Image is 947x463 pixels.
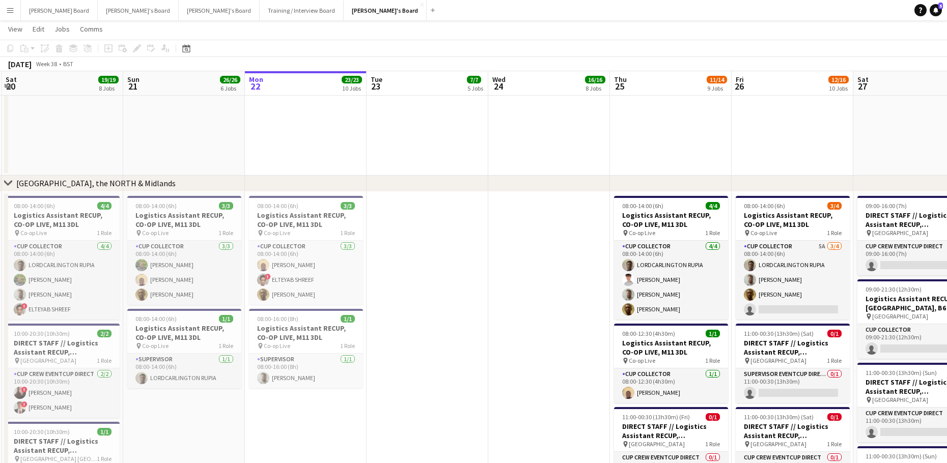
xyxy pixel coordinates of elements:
[744,413,814,421] span: 11:00-00:30 (13h30m) (Sat)
[585,76,605,83] span: 16/16
[341,202,355,210] span: 3/3
[6,368,120,418] app-card-role: CUP CREW EVENTCUP DIRECT2/210:00-20:30 (10h30m)![PERSON_NAME]![PERSON_NAME]
[342,84,361,92] div: 10 Jobs
[866,452,937,460] span: 11:00-00:30 (13h30m) (Sun)
[257,315,298,323] span: 08:00-16:00 (8h)
[629,440,685,448] span: [GEOGRAPHIC_DATA]
[80,24,103,34] span: Comms
[872,229,928,237] span: [GEOGRAPHIC_DATA]
[21,1,98,20] button: [PERSON_NAME] Board
[219,202,233,210] span: 3/3
[866,285,922,293] span: 09:00-21:30 (12h30m)
[614,422,728,440] h3: DIRECT STAFF // Logistics Assistant RECUP, [GEOGRAPHIC_DATA], CB8 0TF
[218,342,233,350] span: 1 Role
[736,241,850,320] app-card-role: CUP COLLECTOR5A3/408:00-14:00 (6h)LORDCARLINGTON RUPIA[PERSON_NAME][PERSON_NAME]
[6,196,120,320] app-job-card: 08:00-14:00 (6h)4/4Logistics Assistant RECUP, CO-OP LIVE, M11 3DL Co-op Live1 RoleCUP COLLECTOR4/...
[750,440,806,448] span: [GEOGRAPHIC_DATA]
[938,3,943,9] span: 5
[21,387,27,393] span: !
[6,241,120,320] app-card-role: CUP COLLECTOR4/408:00-14:00 (6h)LORDCARLINGTON RUPIA[PERSON_NAME][PERSON_NAME]!ELTEYAB SHREEF
[20,229,47,237] span: Co-op Live
[127,309,241,388] app-job-card: 08:00-14:00 (6h)1/1Logistics Assistant RECUP, CO-OP LIVE, M11 3DL Co-op Live1 RoleSupervisor1/108...
[614,75,627,84] span: Thu
[99,84,118,92] div: 8 Jobs
[21,401,27,408] span: !
[622,202,663,210] span: 08:00-14:00 (6h)
[6,211,120,229] h3: Logistics Assistant RECUP, CO-OP LIVE, M11 3DL
[614,324,728,403] app-job-card: 08:00-12:30 (4h30m)1/1Logistics Assistant RECUP, CO-OP LIVE, M11 3DL Co-op Live1 RoleCUP COLLECTO...
[857,75,869,84] span: Sat
[127,196,241,305] div: 08:00-14:00 (6h)3/3Logistics Assistant RECUP, CO-OP LIVE, M11 3DL Co-op Live1 RoleCUP COLLECTOR3/...
[827,413,842,421] span: 0/1
[467,76,481,83] span: 7/7
[872,312,928,320] span: [GEOGRAPHIC_DATA]
[750,357,806,364] span: [GEOGRAPHIC_DATA]
[744,202,785,210] span: 08:00-14:00 (6h)
[97,455,112,462] span: 1 Role
[341,315,355,323] span: 1/1
[614,241,728,320] app-card-role: CUP COLLECTOR4/408:00-14:00 (6h)LORDCARLINGTON RUPIA[PERSON_NAME][PERSON_NAME][PERSON_NAME]
[6,437,120,455] h3: DIRECT STAFF // Logistics Assistant RECUP, [GEOGRAPHIC_DATA], NG2 6AG
[33,24,44,34] span: Edit
[249,211,363,229] h3: Logistics Assistant RECUP, CO-OP LIVE, M11 3DL
[371,75,382,84] span: Tue
[828,76,849,83] span: 12/16
[76,22,107,36] a: Comms
[612,80,627,92] span: 25
[629,357,655,364] span: Co-op Live
[622,330,675,337] span: 08:00-12:30 (4h30m)
[20,357,76,364] span: [GEOGRAPHIC_DATA]
[127,75,140,84] span: Sun
[249,196,363,305] div: 08:00-14:00 (6h)3/3Logistics Assistant RECUP, CO-OP LIVE, M11 3DL Co-op Live1 RoleCUP COLLECTOR3/...
[218,229,233,237] span: 1 Role
[127,324,241,342] h3: Logistics Assistant RECUP, CO-OP LIVE, M11 3DL
[707,84,727,92] div: 9 Jobs
[97,202,112,210] span: 4/4
[6,338,120,357] h3: DIRECT STAFF // Logistics Assistant RECUP, [GEOGRAPHIC_DATA], CB8 0TF
[6,75,17,84] span: Sat
[265,274,271,280] span: !
[492,75,506,84] span: Wed
[21,303,27,309] span: !
[344,1,427,20] button: [PERSON_NAME]'s Board
[829,84,848,92] div: 10 Jobs
[736,368,850,403] app-card-role: SUPERVISOR EVENTCUP DIRECT0/111:00-00:30 (13h30m)
[856,80,869,92] span: 27
[705,440,720,448] span: 1 Role
[467,84,483,92] div: 5 Jobs
[706,202,720,210] span: 4/4
[705,229,720,237] span: 1 Role
[827,229,842,237] span: 1 Role
[127,354,241,388] app-card-role: Supervisor1/108:00-14:00 (6h)LORDCARLINGTON RUPIA
[34,60,59,68] span: Week 38
[135,202,177,210] span: 08:00-14:00 (6h)
[622,413,690,421] span: 11:00-00:30 (13h30m) (Fri)
[97,357,112,364] span: 1 Role
[827,202,842,210] span: 3/4
[249,75,263,84] span: Mon
[866,202,907,210] span: 09:00-16:00 (7h)
[219,315,233,323] span: 1/1
[614,196,728,320] app-job-card: 08:00-14:00 (6h)4/4Logistics Assistant RECUP, CO-OP LIVE, M11 3DL Co-op Live1 RoleCUP COLLECTOR4/...
[342,76,362,83] span: 23/23
[614,368,728,403] app-card-role: CUP COLLECTOR1/108:00-12:30 (4h30m)[PERSON_NAME]
[586,84,605,92] div: 8 Jobs
[249,309,363,388] app-job-card: 08:00-16:00 (8h)1/1Logistics Assistant RECUP, CO-OP LIVE, M11 3DL Co-op Live1 RoleSupervisor1/108...
[736,324,850,403] app-job-card: 11:00-00:30 (13h30m) (Sat)0/1DIRECT STAFF // Logistics Assistant RECUP, [GEOGRAPHIC_DATA], CB8 0T...
[14,428,70,436] span: 10:00-20:30 (10h30m)
[14,330,70,337] span: 10:00-20:30 (10h30m)
[264,342,290,350] span: Co-op Live
[866,369,937,377] span: 11:00-00:30 (13h30m) (Sun)
[97,229,112,237] span: 1 Role
[736,422,850,440] h3: DIRECT STAFF // Logistics Assistant RECUP, [GEOGRAPHIC_DATA], CB8 0TF
[706,330,720,337] span: 1/1
[8,59,32,69] div: [DATE]
[340,342,355,350] span: 1 Role
[249,241,363,305] app-card-role: CUP COLLECTOR3/308:00-14:00 (6h)[PERSON_NAME]!ELTEYAB SHREEF[PERSON_NAME]
[135,315,177,323] span: 08:00-14:00 (6h)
